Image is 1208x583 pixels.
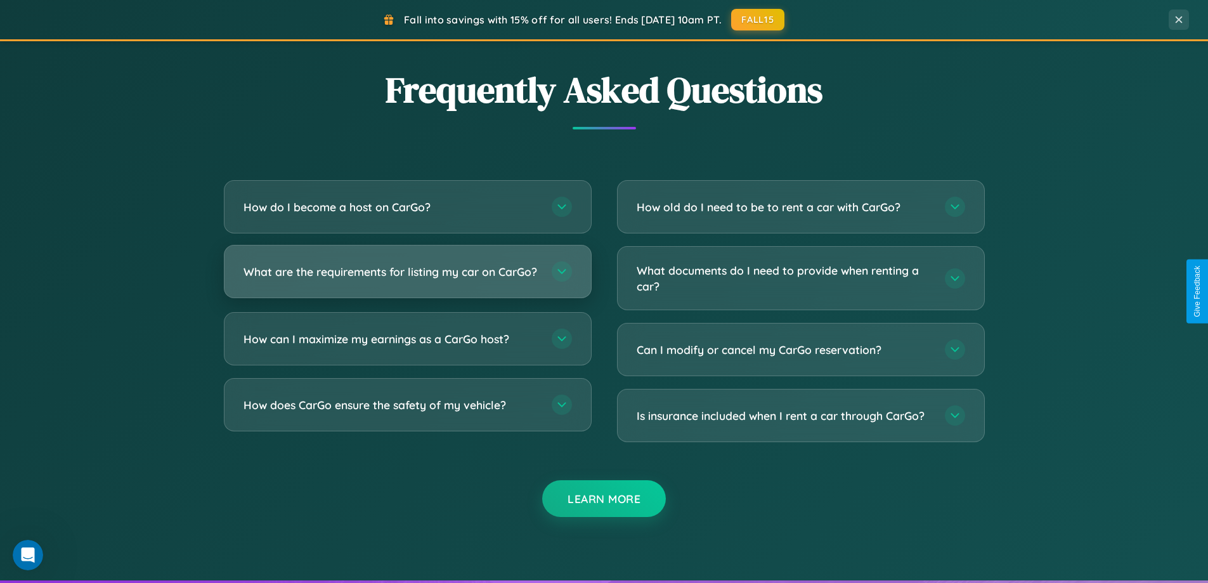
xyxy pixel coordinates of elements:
h3: How does CarGo ensure the safety of my vehicle? [244,397,539,413]
h3: What documents do I need to provide when renting a car? [637,263,932,294]
div: Give Feedback [1193,266,1202,317]
button: FALL15 [731,9,784,30]
h3: How do I become a host on CarGo? [244,199,539,215]
h3: How can I maximize my earnings as a CarGo host? [244,331,539,347]
button: Learn More [542,480,666,517]
h3: What are the requirements for listing my car on CarGo? [244,264,539,280]
h3: Can I modify or cancel my CarGo reservation? [637,342,932,358]
h2: Frequently Asked Questions [224,65,985,114]
h3: How old do I need to be to rent a car with CarGo? [637,199,932,215]
h3: Is insurance included when I rent a car through CarGo? [637,408,932,424]
span: Fall into savings with 15% off for all users! Ends [DATE] 10am PT. [404,13,722,26]
iframe: Intercom live chat [13,540,43,570]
